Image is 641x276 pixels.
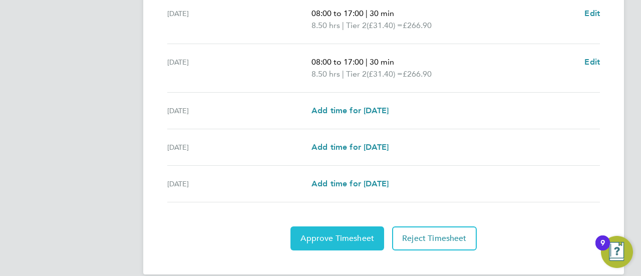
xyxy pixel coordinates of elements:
[584,9,600,18] span: Edit
[346,20,367,32] span: Tier 2
[584,8,600,20] a: Edit
[311,69,340,79] span: 8.50 hrs
[601,236,633,268] button: Open Resource Center, 9 new notifications
[584,56,600,68] a: Edit
[366,9,368,18] span: |
[311,57,364,67] span: 08:00 to 17:00
[290,226,384,250] button: Approve Timesheet
[311,21,340,30] span: 8.50 hrs
[167,178,311,190] div: [DATE]
[311,105,389,117] a: Add time for [DATE]
[311,179,389,188] span: Add time for [DATE]
[346,68,367,80] span: Tier 2
[167,141,311,153] div: [DATE]
[392,226,477,250] button: Reject Timesheet
[403,69,432,79] span: £266.90
[300,233,374,243] span: Approve Timesheet
[370,57,394,67] span: 30 min
[311,141,389,153] a: Add time for [DATE]
[370,9,394,18] span: 30 min
[167,56,311,80] div: [DATE]
[311,142,389,152] span: Add time for [DATE]
[600,243,605,256] div: 9
[311,9,364,18] span: 08:00 to 17:00
[367,21,403,30] span: (£31.40) =
[403,21,432,30] span: £266.90
[584,57,600,67] span: Edit
[167,8,311,32] div: [DATE]
[311,178,389,190] a: Add time for [DATE]
[342,21,344,30] span: |
[342,69,344,79] span: |
[367,69,403,79] span: (£31.40) =
[402,233,467,243] span: Reject Timesheet
[167,105,311,117] div: [DATE]
[366,57,368,67] span: |
[311,106,389,115] span: Add time for [DATE]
